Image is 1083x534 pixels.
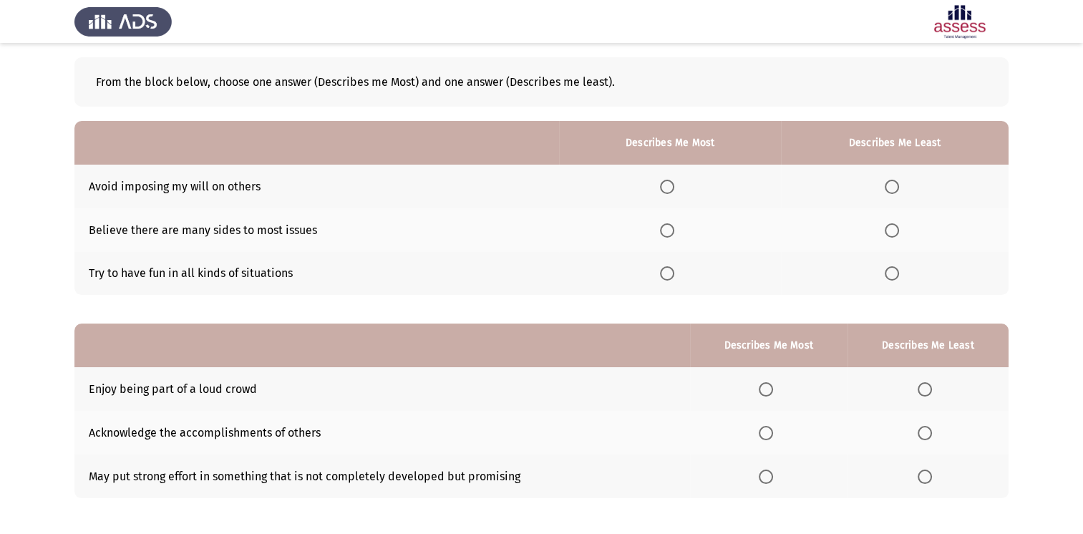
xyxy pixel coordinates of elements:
[74,411,690,455] td: Acknowledge the accomplishments of others
[74,208,559,252] td: Believe there are many sides to most issues
[759,469,779,482] mat-radio-group: Select an option
[759,425,779,439] mat-radio-group: Select an option
[74,252,559,296] td: Try to have fun in all kinds of situations
[74,165,559,208] td: Avoid imposing my will on others
[885,266,905,280] mat-radio-group: Select an option
[74,1,172,42] img: Assess Talent Management logo
[660,266,680,280] mat-radio-group: Select an option
[918,382,938,395] mat-radio-group: Select an option
[96,75,615,89] span: From the block below, choose one answer (Describes me Most) and one answer (Describes me least).
[848,324,1009,367] th: Describes Me Least
[74,367,690,411] td: Enjoy being part of a loud crowd
[918,469,938,482] mat-radio-group: Select an option
[74,455,690,498] td: May put strong effort in something that is not completely developed but promising
[759,382,779,395] mat-radio-group: Select an option
[660,223,680,236] mat-radio-group: Select an option
[781,121,1009,165] th: Describes Me Least
[690,324,848,367] th: Describes Me Most
[660,179,680,193] mat-radio-group: Select an option
[911,1,1009,42] img: Assessment logo of Development Assessment R1 (EN/AR)
[918,425,938,439] mat-radio-group: Select an option
[885,179,905,193] mat-radio-group: Select an option
[559,121,781,165] th: Describes Me Most
[885,223,905,236] mat-radio-group: Select an option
